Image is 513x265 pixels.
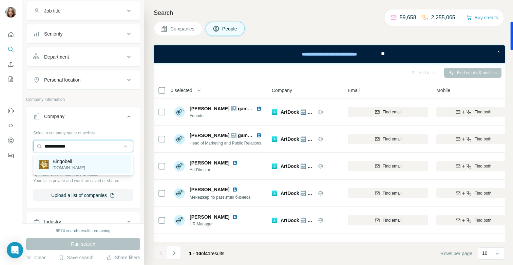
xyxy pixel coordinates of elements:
[26,72,140,88] button: Personal location
[281,109,315,115] span: ArtDock 🔜 gamescom
[232,241,237,247] img: LinkedIn logo
[348,107,428,117] button: Find email
[383,217,401,223] span: Find email
[440,250,472,257] span: Rows per page
[232,160,237,165] img: LinkedIn logo
[256,106,262,111] img: LinkedIn logo
[272,136,277,142] img: Logo of ArtDock 🔜 gamescom
[170,25,195,32] span: Companies
[281,136,315,142] span: ArtDock 🔜 gamescom
[44,113,64,120] div: Company
[256,133,262,138] img: LinkedIn logo
[190,186,229,193] span: [PERSON_NAME]
[5,28,16,41] button: Quick start
[205,251,211,256] span: 41
[348,134,428,144] button: Find email
[174,215,185,226] img: Avatar
[190,241,229,247] span: [PERSON_NAME]
[222,25,238,32] span: People
[26,26,140,42] button: Seniority
[190,159,229,166] span: [PERSON_NAME]
[474,217,491,223] span: Find both
[190,133,263,138] span: [PERSON_NAME] 🔜 gamescom
[383,163,401,169] span: Find email
[436,188,511,198] button: Find both
[39,160,49,169] img: Bingobell
[281,163,315,170] span: ArtDock 🔜 gamescom
[272,191,277,196] img: Logo of ArtDock 🔜 gamescom
[59,254,93,261] button: Save search
[174,161,185,172] img: Avatar
[383,136,401,142] span: Find email
[190,141,261,146] span: Head of Marketing and Public Relations
[400,14,416,22] p: 59,658
[44,218,61,225] div: Industry
[33,127,133,136] div: Select a company name or website
[190,221,240,227] span: HR Manager
[154,45,505,63] iframe: Banner
[189,251,224,256] span: results
[56,228,111,234] div: 9974 search results remaining
[174,134,185,145] img: Avatar
[44,30,62,37] div: Seniority
[348,188,428,198] button: Find email
[5,149,16,161] button: Feedback
[53,158,85,165] p: Bingobell
[272,218,277,223] img: Logo of ArtDock 🔜 gamescom
[436,134,511,144] button: Find both
[190,106,263,111] span: [PERSON_NAME] 🔜 gamescom
[5,134,16,147] button: Dashboard
[436,215,511,225] button: Find both
[5,7,16,18] img: Avatar
[44,53,69,60] div: Department
[171,87,192,94] span: 0 selected
[26,96,140,103] p: Company information
[232,214,237,220] img: LinkedIn logo
[190,113,264,119] span: Founder
[44,76,80,83] div: Personal location
[53,165,85,171] p: [DOMAIN_NAME]
[436,107,511,117] button: Find both
[5,43,16,56] button: Search
[272,163,277,169] img: Logo of ArtDock 🔜 gamescom
[348,87,360,94] span: Email
[232,187,237,192] img: LinkedIn logo
[272,87,292,94] span: Company
[174,188,185,199] img: Avatar
[174,107,185,117] img: Avatar
[189,251,201,256] span: 1 - 10
[26,214,140,230] button: Industry
[174,242,185,253] img: Avatar
[5,105,16,117] button: Use Surfe on LinkedIn
[383,190,401,196] span: Find email
[33,178,133,184] p: Your list is private and won't be saved or shared.
[190,167,240,173] span: Art Director
[26,254,45,261] button: Clear
[436,87,450,94] span: Mobile
[107,254,140,261] button: Share filters
[190,195,250,200] span: Менеджер по развитию бизнеса
[474,109,491,115] span: Find both
[190,214,229,220] span: [PERSON_NAME]
[5,73,16,85] button: My lists
[33,189,133,201] button: Upload a list of companies
[383,109,401,115] span: Find email
[281,217,315,224] span: ArtDock 🔜 gamescom
[348,161,428,171] button: Find email
[26,49,140,65] button: Department
[167,246,181,260] button: Navigate to next page
[26,108,140,127] button: Company
[5,58,16,70] button: Enrich CSV
[154,8,505,18] h4: Search
[474,163,491,169] span: Find both
[482,250,488,257] p: 10
[348,215,428,225] button: Find email
[474,136,491,142] span: Find both
[467,13,498,22] button: Buy credits
[44,7,60,14] div: Job title
[7,242,23,258] div: Open Intercom Messenger
[272,109,277,115] img: Logo of ArtDock 🔜 gamescom
[474,190,491,196] span: Find both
